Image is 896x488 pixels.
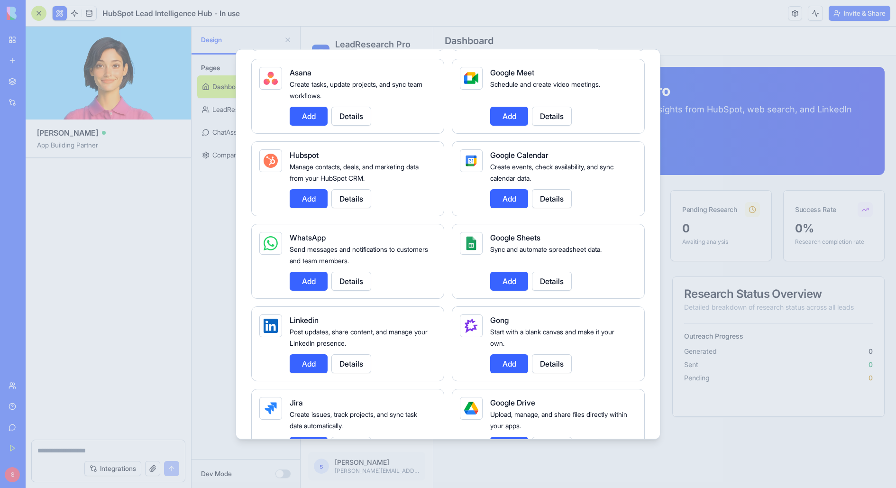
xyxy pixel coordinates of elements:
[156,342,345,354] p: No research activity yet
[156,262,345,273] div: Recent Research Activity
[384,347,409,356] span: Pending
[290,189,328,208] button: Add
[159,76,569,103] p: Automate your lead research with AI-powered insights from HubSpot, web search, and LinkedIn analy...
[532,107,572,126] button: Details
[34,441,119,448] p: [PERSON_NAME][EMAIL_ADDRESS][DOMAIN_NAME]
[290,354,328,373] button: Add
[490,150,549,160] span: Google Calendar
[568,320,572,330] span: 0
[384,333,398,343] span: Sent
[490,272,528,291] button: Add
[30,130,77,140] span: Chat Assistant
[159,114,265,133] button: Sync HubSpot Contacts
[156,194,234,210] div: 0
[490,328,614,347] span: Start with a blank canvas and make it your own.
[532,437,572,456] button: Details
[490,398,535,407] span: Google Drive
[269,215,347,223] p: Successfully researched
[494,178,536,188] div: Success Rate
[384,262,572,273] div: Research Status Overview
[290,68,311,77] span: Asana
[490,437,528,456] button: Add
[490,163,613,182] span: Create events, check availability, and sync calendar data.
[30,102,77,111] span: Lead Research
[494,212,572,219] p: Research completion rate
[490,80,600,88] span: Schedule and create video meetings.
[34,431,119,441] p: [PERSON_NAME]
[532,272,572,291] button: Details
[290,80,422,100] span: Create tasks, update projects, and sync team workflows.
[269,175,331,194] div: Completed Research
[382,194,459,210] div: 0
[384,276,572,285] div: Detailed breakdown of research status across all leads
[490,354,528,373] button: Add
[290,150,319,160] span: Hubspot
[384,305,572,314] h4: Outreach Progress
[331,354,371,373] button: Details
[290,233,326,242] span: WhatsApp
[290,410,417,430] span: Create issues, track projects, and sync task data automatically.
[331,107,371,126] button: Details
[382,212,459,219] p: Awaiting analysis
[331,272,371,291] button: Details
[269,198,347,213] div: 0
[290,398,303,407] span: Jira
[156,276,345,285] div: Latest lead research updates and status changes
[156,354,345,363] p: Sync contacts to get started
[11,95,121,118] a: Lead Research
[490,410,627,430] span: Upload, manage, and share files directly within your apps.
[30,159,89,168] span: Company Settings
[11,124,121,147] a: Chat Assistant
[35,11,121,25] h2: LeadResearch Pro
[532,189,572,208] button: Details
[159,55,569,73] h1: Welcome to LeadResearch Pro
[568,347,572,356] span: 0
[290,107,328,126] button: Add
[156,212,234,219] p: Contacts in database
[290,315,319,325] span: Linkedin
[382,178,436,188] div: Pending Research
[490,107,528,126] button: Add
[13,432,28,447] span: s
[290,328,428,347] span: Post updates, share content, and manage your LinkedIn presence.
[144,8,584,21] h1: Dashboard
[11,152,121,175] a: Company Settings
[490,233,540,242] span: Google Sheets
[290,163,419,182] span: Manage contacts, deals, and marketing data from your HubSpot CRM.
[490,245,602,253] span: Sync and automate spreadsheet data.
[290,437,328,456] button: Add
[30,74,65,83] span: Dashboard
[290,272,328,291] button: Add
[35,25,121,44] p: AI-Powered Lead Intelligence
[568,333,572,343] span: 0
[490,315,509,325] span: Gong
[490,68,534,77] span: Google Meet
[156,178,191,188] div: Total Leads
[290,245,428,265] span: Send messages and notifications to customers and team members.
[384,320,416,330] span: Generated
[532,354,572,373] button: Details
[494,194,572,210] div: 0%
[331,437,371,456] button: Details
[11,67,121,90] a: Dashboard
[331,189,371,208] button: Details
[490,189,528,208] button: Add
[273,114,361,133] a: View All Research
